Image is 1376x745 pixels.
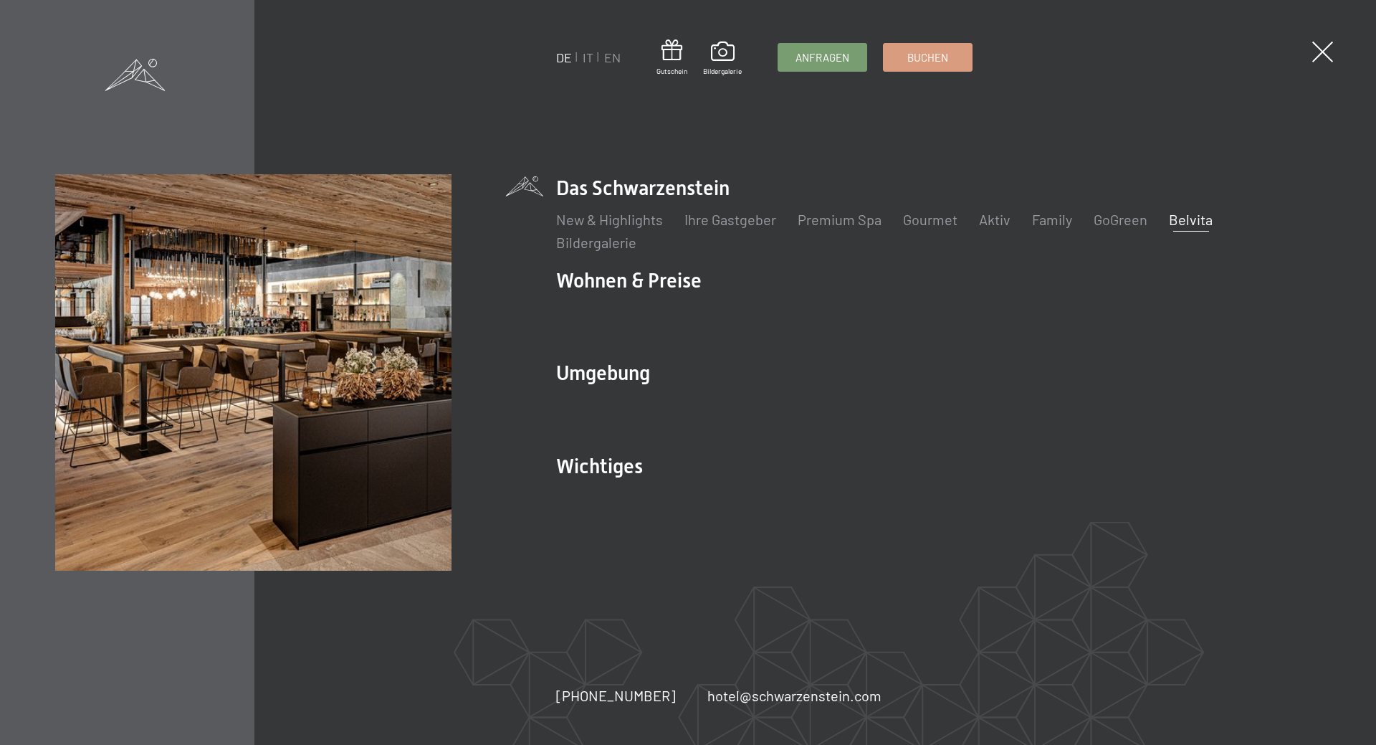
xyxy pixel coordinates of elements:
a: GoGreen [1094,211,1147,228]
a: Ihre Gastgeber [684,211,776,228]
span: [PHONE_NUMBER] [556,687,676,704]
img: Wellnesshotel Südtirol SCHWARZENSTEIN - Wellnessurlaub in den Alpen [55,174,451,571]
a: hotel@schwarzenstein.com [707,685,881,706]
a: EN [604,49,621,65]
a: Belvita [1169,211,1213,228]
a: Family [1032,211,1072,228]
span: Gutschein [656,66,687,76]
a: Aktiv [979,211,1010,228]
a: Buchen [884,44,972,71]
a: [PHONE_NUMBER] [556,685,676,706]
a: New & Highlights [556,211,663,228]
span: Bildergalerie [703,66,742,76]
a: Premium Spa [798,211,881,228]
a: Anfragen [778,44,866,71]
a: Bildergalerie [556,234,636,251]
a: Gourmet [903,211,957,228]
span: Anfragen [795,50,849,65]
a: IT [583,49,593,65]
a: Gutschein [656,39,687,76]
a: Bildergalerie [703,42,742,76]
span: Buchen [907,50,948,65]
a: DE [556,49,572,65]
